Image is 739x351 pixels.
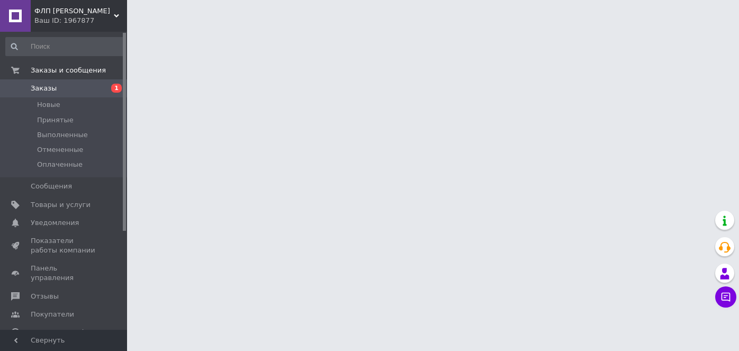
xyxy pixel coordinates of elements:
[715,286,736,308] button: Чат с покупателем
[37,160,83,169] span: Оплаченные
[31,66,106,75] span: Заказы и сообщения
[31,328,88,337] span: Каталог ProSale
[37,130,88,140] span: Выполненные
[37,115,74,125] span: Принятые
[37,100,60,110] span: Новые
[31,200,91,210] span: Товары и услуги
[31,264,98,283] span: Панель управления
[31,236,98,255] span: Показатели работы компании
[37,145,83,155] span: Отмененные
[31,218,79,228] span: Уведомления
[34,16,127,25] div: Ваш ID: 1967877
[31,292,59,301] span: Отзывы
[5,37,125,56] input: Поиск
[31,182,72,191] span: Сообщения
[111,84,122,93] span: 1
[34,6,114,16] span: ФЛП Микуляк А.Ю.
[31,310,74,319] span: Покупатели
[31,84,57,93] span: Заказы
